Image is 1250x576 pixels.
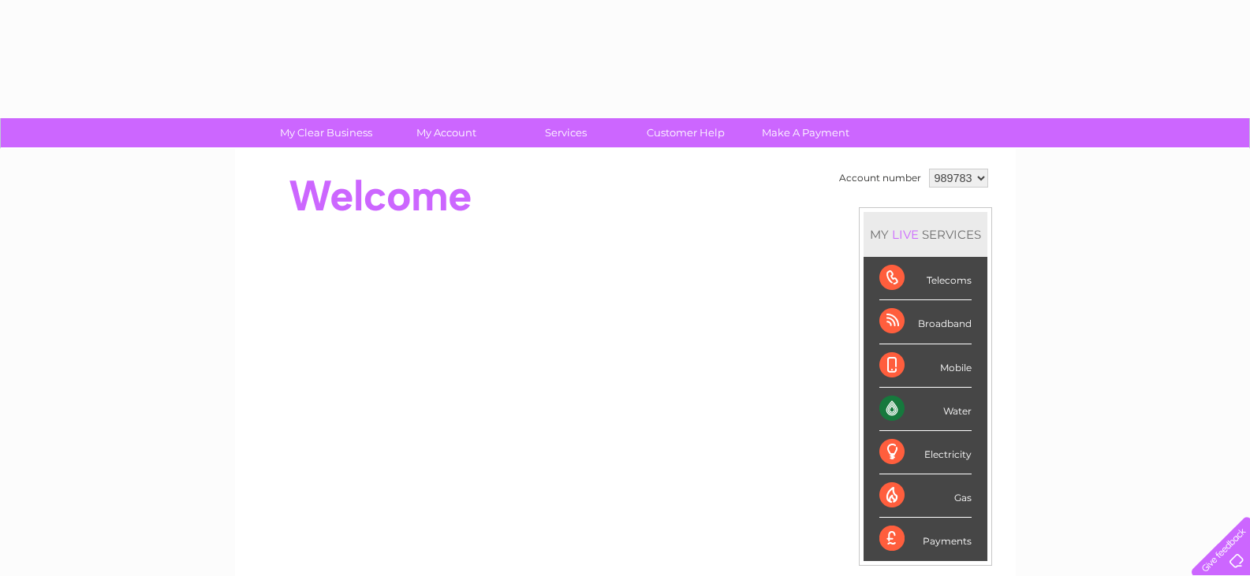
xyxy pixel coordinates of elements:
[621,118,751,147] a: Customer Help
[864,212,987,257] div: MY SERVICES
[261,118,391,147] a: My Clear Business
[889,227,922,242] div: LIVE
[879,388,972,431] div: Water
[879,474,972,518] div: Gas
[879,344,972,388] div: Mobile
[879,518,972,560] div: Payments
[835,165,925,191] td: Account number
[381,118,511,147] a: My Account
[879,300,972,344] div: Broadband
[741,118,871,147] a: Make A Payment
[501,118,631,147] a: Services
[879,431,972,474] div: Electricity
[879,257,972,300] div: Telecoms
